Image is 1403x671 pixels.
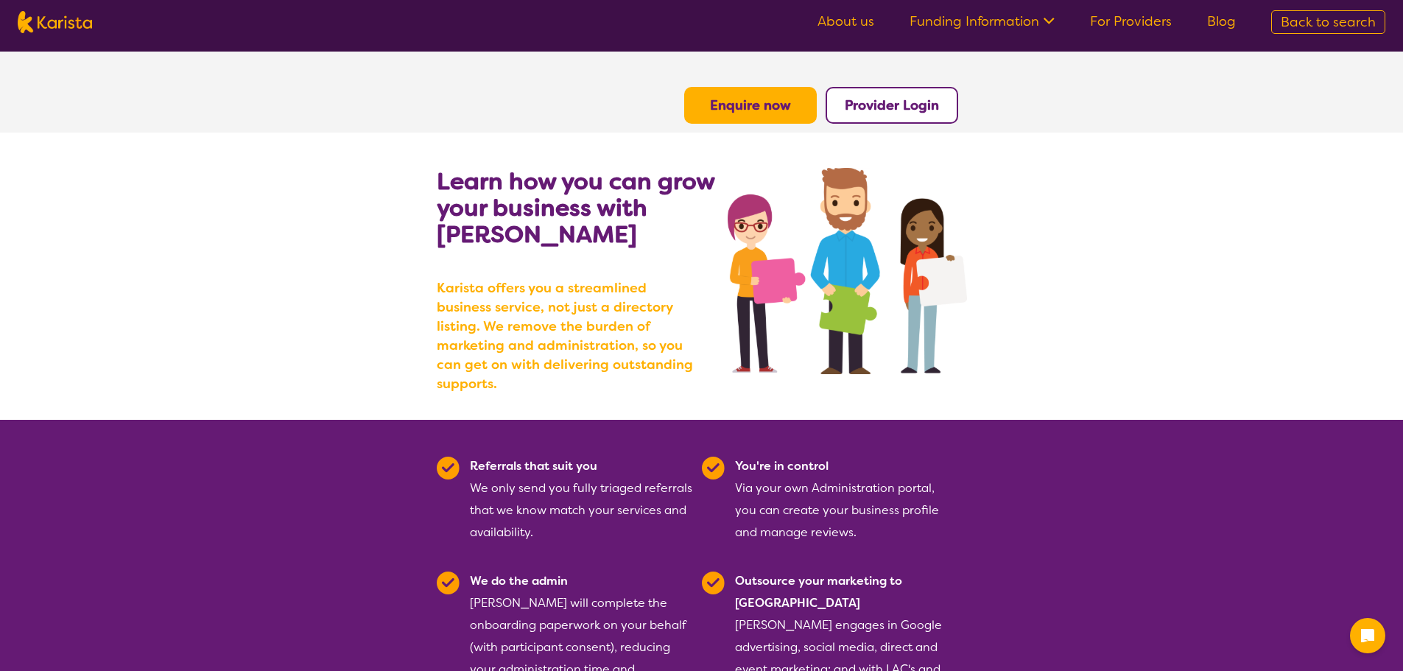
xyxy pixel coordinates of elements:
[702,572,725,594] img: Tick
[710,96,791,114] a: Enquire now
[437,457,460,479] img: Tick
[702,457,725,479] img: Tick
[817,13,874,30] a: About us
[1281,13,1376,31] span: Back to search
[437,166,714,250] b: Learn how you can grow your business with [PERSON_NAME]
[1207,13,1236,30] a: Blog
[1090,13,1172,30] a: For Providers
[735,458,829,474] b: You're in control
[735,455,958,544] div: Via your own Administration portal, you can create your business profile and manage reviews.
[684,87,817,124] button: Enquire now
[470,573,568,589] b: We do the admin
[437,278,702,393] b: Karista offers you a streamlined business service, not just a directory listing. We remove the bu...
[470,458,597,474] b: Referrals that suit you
[728,168,966,374] img: grow your business with Karista
[18,11,92,33] img: Karista logo
[845,96,939,114] a: Provider Login
[735,573,902,611] b: Outsource your marketing to [GEOGRAPHIC_DATA]
[826,87,958,124] button: Provider Login
[910,13,1055,30] a: Funding Information
[437,572,460,594] img: Tick
[1271,10,1385,34] a: Back to search
[470,455,693,544] div: We only send you fully triaged referrals that we know match your services and availability.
